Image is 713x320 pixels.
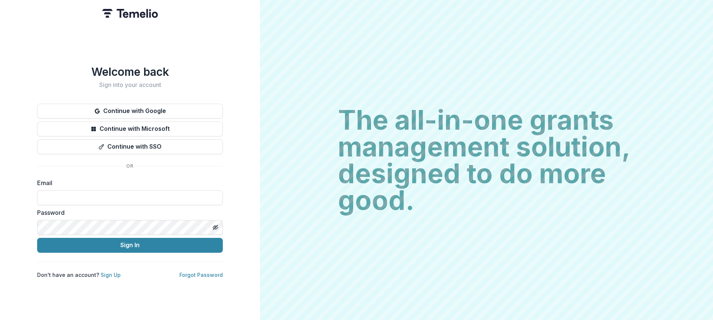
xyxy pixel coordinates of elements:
[101,272,121,278] a: Sign Up
[37,81,223,88] h2: Sign into your account
[37,122,223,136] button: Continue with Microsoft
[37,139,223,154] button: Continue with SSO
[37,271,121,279] p: Don't have an account?
[37,178,218,187] label: Email
[179,272,223,278] a: Forgot Password
[102,9,158,18] img: Temelio
[37,104,223,119] button: Continue with Google
[209,222,221,233] button: Toggle password visibility
[37,238,223,253] button: Sign In
[37,65,223,78] h1: Welcome back
[37,208,218,217] label: Password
